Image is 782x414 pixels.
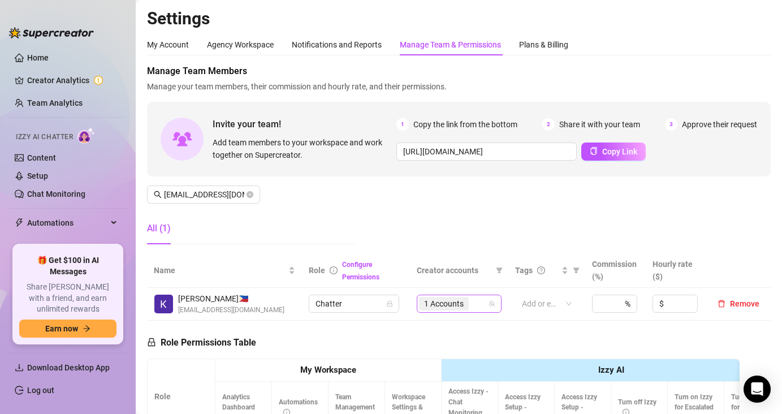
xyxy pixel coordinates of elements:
[330,266,338,274] span: info-circle
[571,262,582,279] span: filter
[300,365,356,375] strong: My Workspace
[413,118,517,131] span: Copy the link from the bottom
[489,300,495,307] span: team
[178,292,284,305] span: [PERSON_NAME] 🇵🇭
[581,143,646,161] button: Copy Link
[590,147,598,155] span: copy
[213,136,392,161] span: Add team members to your workspace and work together on Supercreator.
[542,118,555,131] span: 2
[147,336,256,350] h5: Role Permissions Table
[309,266,325,275] span: Role
[718,300,725,308] span: delete
[83,325,90,333] span: arrow-right
[19,255,116,277] span: 🎁 Get $100 in AI Messages
[154,295,173,313] img: Kent Puertas
[247,191,253,198] button: close-circle
[396,118,409,131] span: 1
[9,27,94,38] img: logo-BBDzfeDw.svg
[154,191,162,199] span: search
[602,147,637,156] span: Copy Link
[27,153,56,162] a: Content
[147,8,771,29] h2: Settings
[147,64,771,78] span: Manage Team Members
[27,189,85,199] a: Chat Monitoring
[19,282,116,315] span: Share [PERSON_NAME] with a friend, and earn unlimited rewards
[419,297,469,310] span: 1 Accounts
[519,38,568,51] div: Plans & Billing
[598,365,624,375] strong: Izzy AI
[665,118,677,131] span: 3
[730,299,759,308] span: Remove
[515,264,533,277] span: Tags
[496,267,503,274] span: filter
[15,218,24,227] span: thunderbolt
[27,236,107,255] span: Chat Copilot
[147,222,171,235] div: All (1)
[45,324,78,333] span: Earn now
[713,297,764,310] button: Remove
[154,264,286,277] span: Name
[164,188,244,201] input: Search members
[147,253,302,288] th: Name
[27,171,48,180] a: Setup
[213,117,396,131] span: Invite your team!
[27,363,110,372] span: Download Desktop App
[16,132,73,143] span: Izzy AI Chatter
[147,80,771,93] span: Manage your team members, their commission and hourly rate, and their permissions.
[400,38,501,51] div: Manage Team & Permissions
[207,38,274,51] div: Agency Workspace
[682,118,757,131] span: Approve their request
[147,38,189,51] div: My Account
[744,376,771,403] div: Open Intercom Messenger
[19,320,116,338] button: Earn nowarrow-right
[559,118,640,131] span: Share it with your team
[424,297,464,310] span: 1 Accounts
[537,266,545,274] span: question-circle
[585,253,646,288] th: Commission (%)
[27,53,49,62] a: Home
[573,267,580,274] span: filter
[646,253,706,288] th: Hourly rate ($)
[386,300,393,307] span: lock
[27,386,54,395] a: Log out
[316,295,392,312] span: Chatter
[342,261,379,281] a: Configure Permissions
[15,363,24,372] span: download
[27,98,83,107] a: Team Analytics
[178,305,284,316] span: [EMAIL_ADDRESS][DOMAIN_NAME]
[417,264,491,277] span: Creator accounts
[147,338,156,347] span: lock
[27,71,118,89] a: Creator Analytics exclamation-circle
[494,262,505,279] span: filter
[27,214,107,232] span: Automations
[77,127,95,144] img: AI Chatter
[292,38,382,51] div: Notifications and Reports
